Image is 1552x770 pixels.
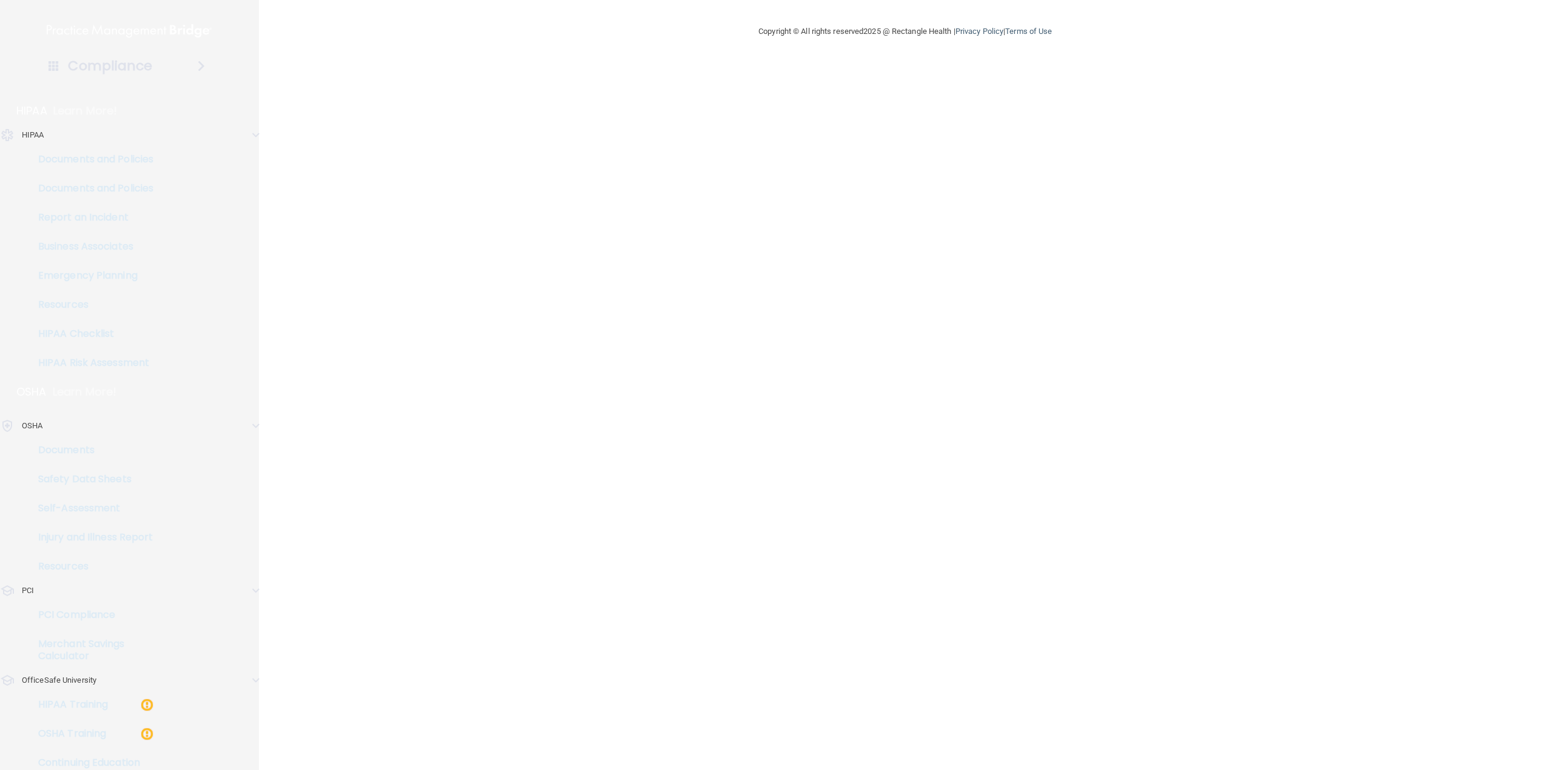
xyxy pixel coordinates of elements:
[8,444,173,456] p: Documents
[1005,27,1052,36] a: Terms of Use
[8,270,173,282] p: Emergency Planning
[139,726,155,742] img: warning-circle.0cc9ac19.png
[22,583,34,598] p: PCI
[53,104,118,118] p: Learn More!
[8,473,173,485] p: Safety Data Sheets
[8,728,106,740] p: OSHA Training
[47,19,212,43] img: PMB logo
[8,328,173,340] p: HIPAA Checklist
[8,699,108,711] p: HIPAA Training
[22,128,44,142] p: HIPAA
[8,299,173,311] p: Resources
[8,502,173,514] p: Self-Assessment
[8,638,173,662] p: Merchant Savings Calculator
[22,419,42,433] p: OSHA
[8,182,173,194] p: Documents and Policies
[8,609,173,621] p: PCI Compliance
[684,12,1126,51] div: Copyright © All rights reserved 2025 @ Rectangle Health | |
[8,153,173,165] p: Documents and Policies
[139,697,155,712] img: warning-circle.0cc9ac19.png
[8,531,173,543] p: Injury and Illness Report
[68,58,152,75] h4: Compliance
[53,385,117,399] p: Learn More!
[16,104,47,118] p: HIPAA
[16,385,47,399] p: OSHA
[22,673,96,688] p: OfficeSafe University
[8,241,173,253] p: Business Associates
[955,27,1003,36] a: Privacy Policy
[8,357,173,369] p: HIPAA Risk Assessment
[8,560,173,573] p: Resources
[8,757,173,769] p: Continuing Education
[8,211,173,224] p: Report an Incident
